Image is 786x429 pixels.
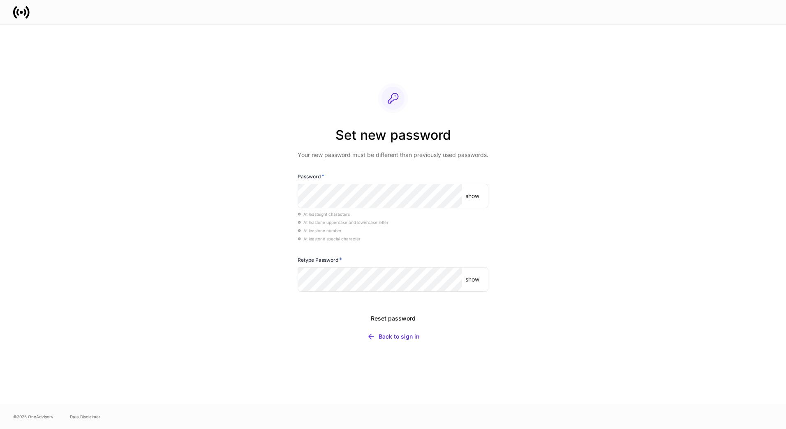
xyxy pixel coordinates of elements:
button: Back to sign in [298,328,488,346]
h6: Retype Password [298,256,342,264]
span: At least one number [298,228,342,233]
div: Back to sign in [379,332,419,341]
p: Your new password must be different than previously used passwords. [298,151,488,159]
span: At least eight characters [298,212,350,217]
h2: Set new password [298,126,488,151]
div: Reset password [371,314,416,323]
a: Data Disclaimer [70,413,100,420]
p: show [465,275,479,284]
span: © 2025 OneAdvisory [13,413,53,420]
p: show [465,192,479,200]
span: At least one special character [298,236,361,241]
button: Reset password [298,309,488,328]
h6: Password [298,172,324,180]
span: At least one uppercase and lowercase letter [298,220,388,225]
